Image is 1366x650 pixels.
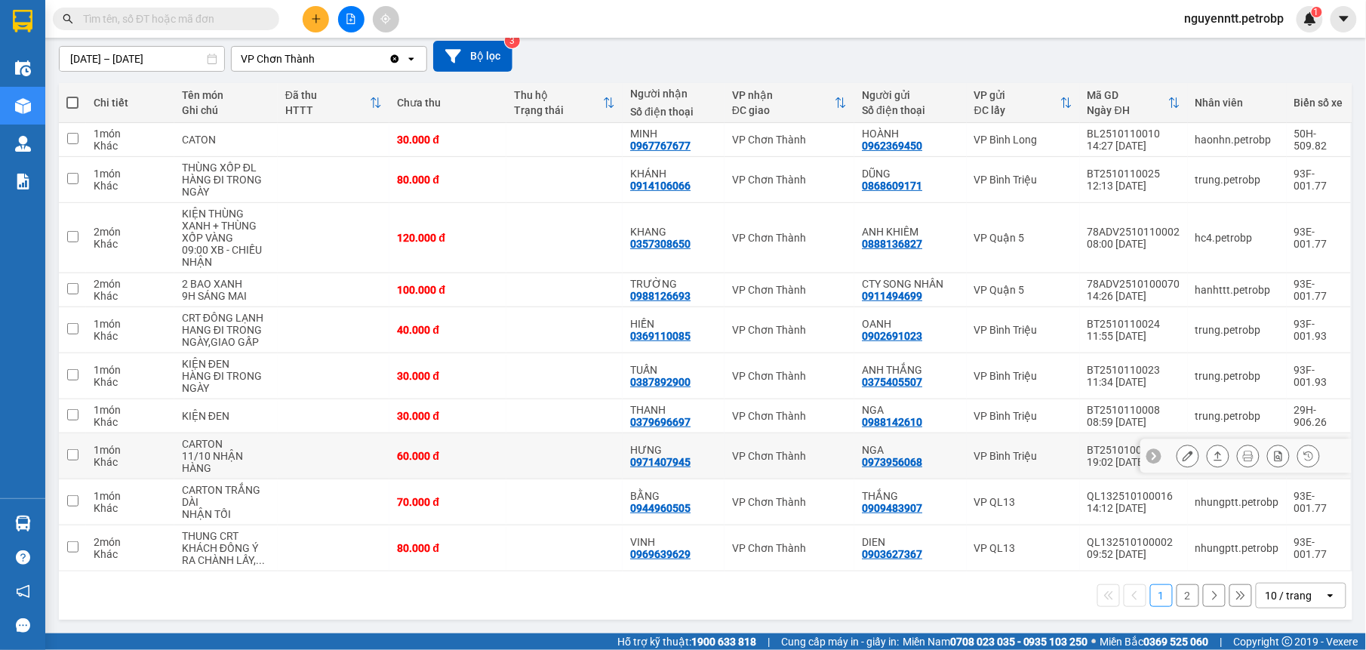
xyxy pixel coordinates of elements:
[1088,290,1180,302] div: 14:26 [DATE]
[94,444,167,456] div: 1 món
[505,33,520,48] sup: 3
[1088,536,1180,548] div: QL132510100002
[862,238,922,250] div: 0888136827
[182,530,270,542] div: THUNG CRT
[974,542,1072,554] div: VP QL13
[1195,232,1279,244] div: hc4.petrobp
[397,174,498,186] div: 80.000 đ
[1220,633,1223,650] span: |
[94,168,167,180] div: 1 món
[1088,364,1180,376] div: BT2510110023
[974,450,1072,462] div: VP Bình Triệu
[285,89,371,101] div: Đã thu
[63,14,73,24] span: search
[862,128,959,140] div: HOÀNH
[1088,89,1168,101] div: Mã GD
[1195,97,1279,109] div: Nhân viên
[862,278,959,290] div: CTY SONG NHÂN
[1294,278,1343,302] div: 93E-001.77
[1294,168,1343,192] div: 93F-001.77
[630,548,691,560] div: 0969639629
[1314,7,1319,17] span: 1
[862,502,922,514] div: 0909483907
[1088,548,1180,560] div: 09:52 [DATE]
[94,278,167,290] div: 2 món
[1088,318,1180,330] div: BT2510110024
[118,49,220,67] div: VINH
[974,174,1072,186] div: VP Bình Triệu
[94,330,167,342] div: Khác
[1088,416,1180,428] div: 08:59 [DATE]
[1207,445,1229,467] div: Giao hàng
[1173,9,1297,28] span: nguyenntt.petrobp
[630,318,717,330] div: HIỀN
[397,97,498,109] div: Chưa thu
[617,633,756,650] span: Hỗ trợ kỹ thuật:
[862,168,959,180] div: DŨNG
[94,128,167,140] div: 1 món
[732,284,847,296] div: VP Chơn Thành
[16,618,30,633] span: message
[630,376,691,388] div: 0387892900
[397,232,498,244] div: 120.000 đ
[1088,278,1180,290] div: 78ADV2510100070
[630,88,717,100] div: Người nhận
[630,536,717,548] div: VINH
[974,284,1072,296] div: VP Quận 5
[1150,584,1173,607] button: 1
[373,6,399,32] button: aim
[967,83,1080,123] th: Toggle SortBy
[974,324,1072,336] div: VP Bình Triệu
[94,376,167,388] div: Khác
[514,89,603,101] div: Thu hộ
[768,633,770,650] span: |
[15,516,31,531] img: warehouse-icon
[118,13,220,49] div: VP Quận 5
[862,226,959,238] div: ANH KHIÊM
[182,134,270,146] div: CATON
[903,633,1088,650] span: Miền Nam
[278,83,390,123] th: Toggle SortBy
[732,134,847,146] div: VP Chơn Thành
[732,324,847,336] div: VP Chơn Thành
[1092,639,1097,645] span: ⚪️
[1088,502,1180,514] div: 14:12 [DATE]
[182,358,270,370] div: KIỆN ĐEN
[182,370,270,394] div: HÀNG ĐI TRONG NGÀY
[630,364,717,376] div: TUẤN
[691,636,756,648] strong: 1900 633 818
[725,83,854,123] th: Toggle SortBy
[346,14,356,24] span: file-add
[506,83,623,123] th: Toggle SortBy
[514,104,603,116] div: Trạng thái
[13,49,107,67] div: chị thủy
[1331,6,1357,32] button: caret-down
[94,180,167,192] div: Khác
[397,450,498,462] div: 60.000 đ
[94,97,167,109] div: Chi tiết
[862,548,922,560] div: 0903627367
[182,174,270,198] div: HÀNG ĐI TRONG NGÀY
[303,6,329,32] button: plus
[1294,226,1343,250] div: 93E-001.77
[60,47,224,71] input: Select a date range.
[862,404,959,416] div: NGA
[1195,324,1279,336] div: trung.petrobp
[1195,410,1279,422] div: trung.petrobp
[1088,140,1180,152] div: 14:27 [DATE]
[732,450,847,462] div: VP Chơn Thành
[1177,584,1199,607] button: 2
[256,554,265,566] span: ...
[94,536,167,548] div: 2 món
[94,456,167,468] div: Khác
[974,89,1060,101] div: VP gửi
[241,51,315,66] div: VP Chơn Thành
[630,106,717,118] div: Số điện thoại
[397,324,498,336] div: 40.000 đ
[1088,104,1168,116] div: Ngày ĐH
[182,208,270,244] div: KIỆN THÙNG XANH + THÙNG XỐP VÀNG
[94,548,167,560] div: Khác
[118,14,154,30] span: Nhận:
[13,13,107,49] div: VP Chơn Thành
[182,162,270,174] div: THÙNG XỐP ĐL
